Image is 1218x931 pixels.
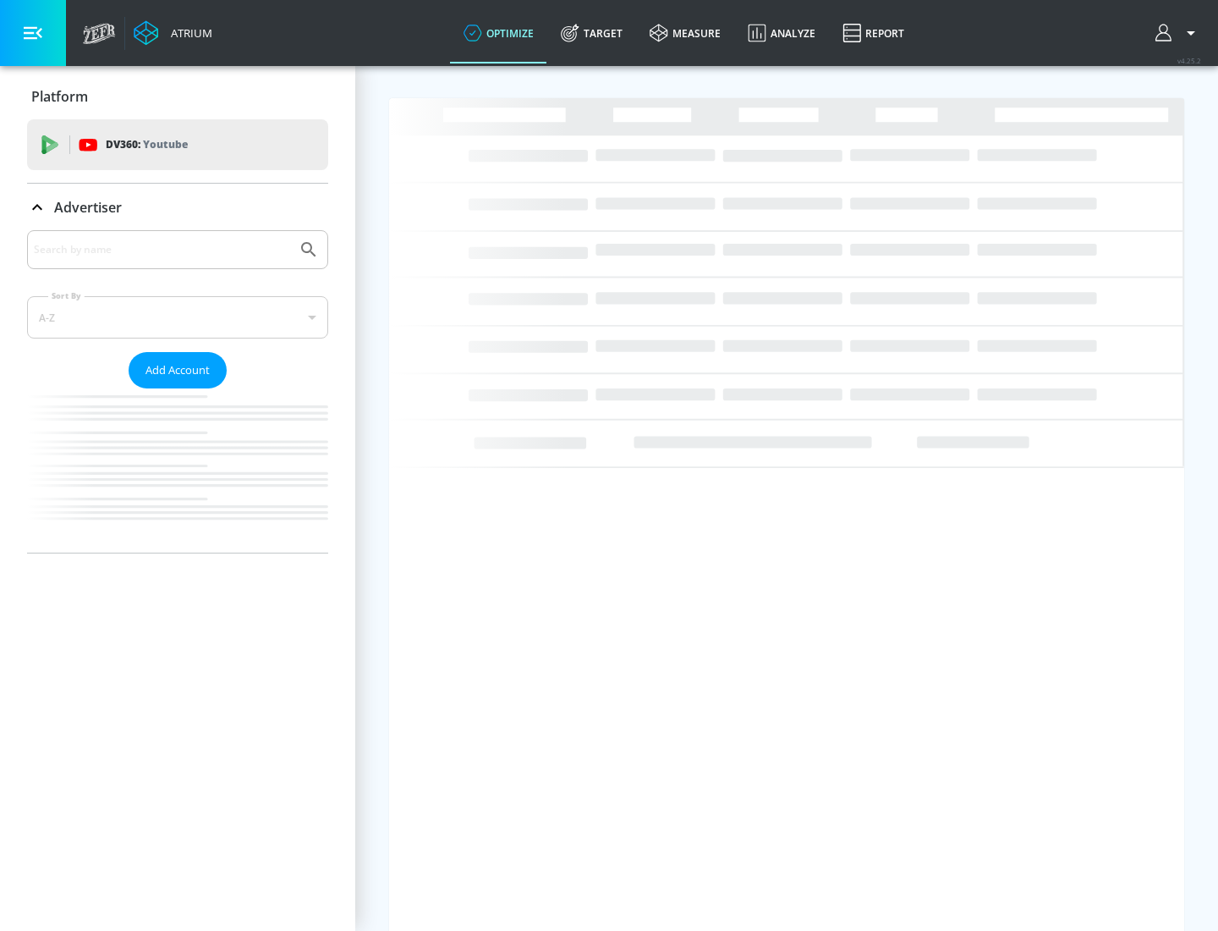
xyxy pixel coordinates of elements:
div: Advertiser [27,230,328,553]
p: Youtube [143,135,188,153]
a: optimize [450,3,547,63]
a: Report [829,3,918,63]
a: Atrium [134,20,212,46]
input: Search by name [34,239,290,261]
button: Add Account [129,352,227,388]
a: Analyze [734,3,829,63]
span: v 4.25.2 [1177,56,1201,65]
div: Advertiser [27,184,328,231]
a: Target [547,3,636,63]
div: Platform [27,73,328,120]
p: Advertiser [54,198,122,217]
p: Platform [31,87,88,106]
div: A-Z [27,296,328,339]
label: Sort By [48,290,85,301]
div: Atrium [164,25,212,41]
nav: list of Advertiser [27,388,328,553]
div: DV360: Youtube [27,119,328,170]
span: Add Account [145,361,210,380]
p: DV360: [106,135,188,154]
a: measure [636,3,734,63]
